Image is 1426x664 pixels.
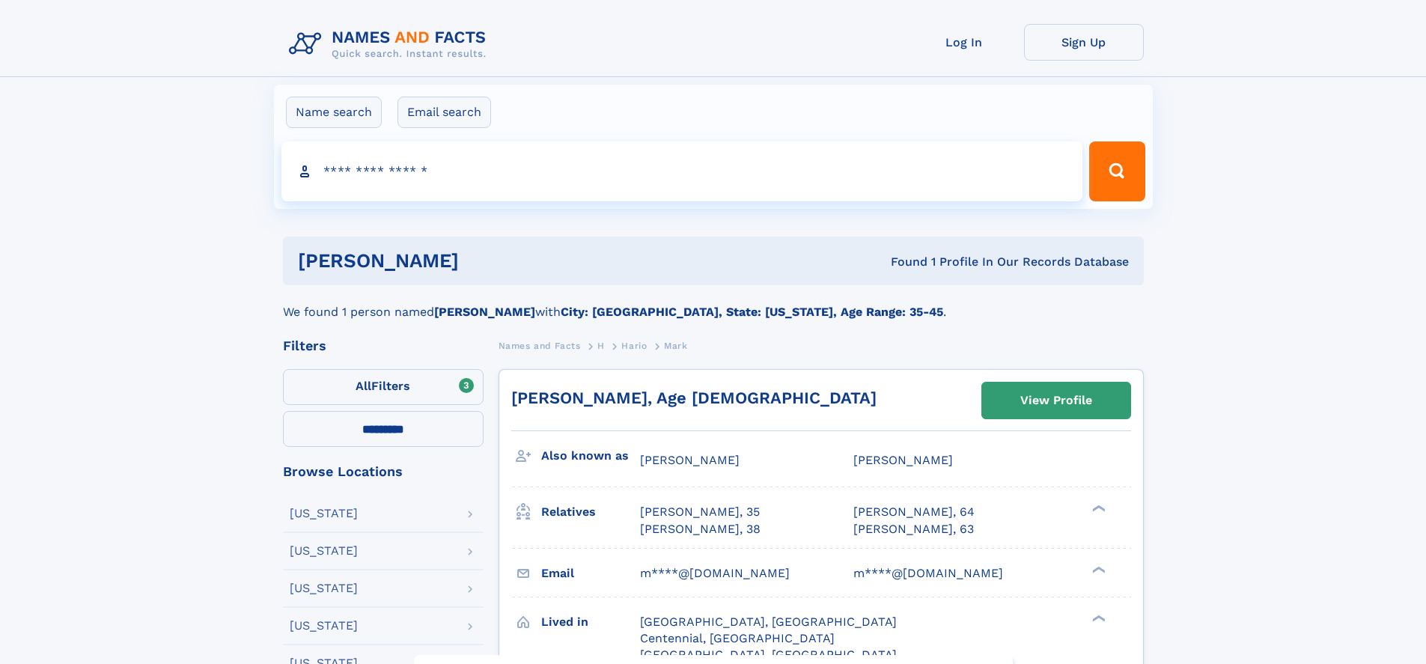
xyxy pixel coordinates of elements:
[640,504,760,520] a: [PERSON_NAME], 35
[281,141,1083,201] input: search input
[1020,383,1092,418] div: View Profile
[640,521,761,537] a: [PERSON_NAME], 38
[283,339,484,353] div: Filters
[1089,141,1145,201] button: Search Button
[298,252,675,270] h1: [PERSON_NAME]
[286,97,382,128] label: Name search
[621,341,647,351] span: Hario
[597,336,605,355] a: H
[1088,564,1106,574] div: ❯
[640,453,740,467] span: [PERSON_NAME]
[621,336,647,355] a: Hario
[853,504,975,520] a: [PERSON_NAME], 64
[541,499,640,525] h3: Relatives
[290,545,358,557] div: [US_STATE]
[664,341,687,351] span: Mark
[541,609,640,635] h3: Lived in
[434,305,535,319] b: [PERSON_NAME]
[283,24,499,64] img: Logo Names and Facts
[541,561,640,586] h3: Email
[499,336,581,355] a: Names and Facts
[283,369,484,405] label: Filters
[853,521,974,537] a: [PERSON_NAME], 63
[904,24,1024,61] a: Log In
[640,631,835,645] span: Centennial, [GEOGRAPHIC_DATA]
[397,97,491,128] label: Email search
[290,508,358,520] div: [US_STATE]
[640,648,897,662] span: [GEOGRAPHIC_DATA], [GEOGRAPHIC_DATA]
[1088,504,1106,514] div: ❯
[561,305,943,319] b: City: [GEOGRAPHIC_DATA], State: [US_STATE], Age Range: 35-45
[541,443,640,469] h3: Also known as
[283,465,484,478] div: Browse Locations
[283,285,1144,321] div: We found 1 person named with .
[640,615,897,629] span: [GEOGRAPHIC_DATA], [GEOGRAPHIC_DATA]
[511,389,877,407] a: [PERSON_NAME], Age [DEMOGRAPHIC_DATA]
[597,341,605,351] span: H
[674,254,1129,270] div: Found 1 Profile In Our Records Database
[1024,24,1144,61] a: Sign Up
[356,379,371,393] span: All
[290,620,358,632] div: [US_STATE]
[1088,613,1106,623] div: ❯
[853,453,953,467] span: [PERSON_NAME]
[982,383,1130,418] a: View Profile
[290,582,358,594] div: [US_STATE]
